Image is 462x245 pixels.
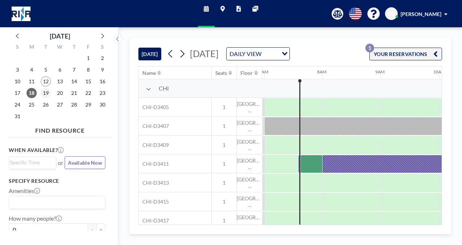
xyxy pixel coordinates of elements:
label: Amenities [9,187,40,194]
span: Friday, August 29, 2025 [83,100,93,110]
div: 9AM [375,69,385,75]
input: Search for option [264,49,277,59]
span: 1 [212,180,236,186]
button: YOUR RESERVATIONS1 [369,48,442,60]
span: Saturday, August 23, 2025 [97,88,108,98]
div: [DATE] [50,31,70,41]
span: CHI-D3417 [139,217,169,224]
span: Sunday, August 31, 2025 [12,111,23,121]
span: Tuesday, August 5, 2025 [41,65,51,75]
div: M [25,43,39,52]
span: Wednesday, August 20, 2025 [55,88,65,98]
span: Monday, August 11, 2025 [27,76,37,87]
div: Floor [240,70,253,76]
span: Wednesday, August 13, 2025 [55,76,65,87]
h4: FIND RESOURCE [9,124,111,134]
span: CHI-D3407 [139,123,169,129]
span: Tuesday, August 19, 2025 [41,88,51,98]
span: 1 [212,142,236,148]
span: Wednesday, August 27, 2025 [55,100,65,110]
div: S [11,43,25,52]
span: CHI-D3415 [139,198,169,205]
span: CHI [159,85,169,92]
span: Friday, August 8, 2025 [83,65,93,75]
button: - [88,224,97,236]
div: 8AM [317,69,327,75]
span: [GEOGRAPHIC_DATA], ... [237,214,262,227]
span: [DATE] [190,48,219,59]
span: Saturday, August 2, 2025 [97,53,108,63]
span: CHI-D3409 [139,142,169,148]
span: CHI-D3405 [139,104,169,111]
button: + [97,224,105,236]
img: organization-logo [12,7,31,21]
span: Sunday, August 10, 2025 [12,76,23,87]
span: [GEOGRAPHIC_DATA], ... [237,101,262,113]
span: [GEOGRAPHIC_DATA], ... [237,120,262,132]
span: [GEOGRAPHIC_DATA], ... [237,176,262,189]
span: Monday, August 18, 2025 [27,88,37,98]
span: CHI-D3413 [139,180,169,186]
span: Wednesday, August 6, 2025 [55,65,65,75]
div: Name [142,70,156,76]
span: Available Now [68,160,102,166]
span: CHI-D3411 [139,161,169,167]
span: [GEOGRAPHIC_DATA], ... [237,157,262,170]
span: Thursday, August 7, 2025 [69,65,79,75]
span: 1 [212,217,236,224]
div: S [95,43,109,52]
div: T [39,43,53,52]
div: Search for option [9,157,56,168]
span: SB [388,11,394,17]
span: Sunday, August 24, 2025 [12,100,23,110]
div: 10AM [433,69,445,75]
span: Saturday, August 30, 2025 [97,100,108,110]
span: Thursday, August 28, 2025 [69,100,79,110]
span: 1 [212,161,236,167]
div: Search for option [9,196,105,209]
span: Friday, August 22, 2025 [83,88,93,98]
span: or [58,159,63,166]
div: F [81,43,95,52]
span: Thursday, August 21, 2025 [69,88,79,98]
span: Sunday, August 17, 2025 [12,88,23,98]
div: Seats [215,70,227,76]
span: [GEOGRAPHIC_DATA], ... [237,138,262,151]
span: 1 [212,123,236,129]
span: Sunday, August 3, 2025 [12,65,23,75]
p: 1 [365,44,374,52]
input: Search for option [10,198,101,207]
span: Tuesday, August 12, 2025 [41,76,51,87]
span: [PERSON_NAME] [401,11,441,17]
span: Saturday, August 9, 2025 [97,65,108,75]
span: Saturday, August 16, 2025 [97,76,108,87]
span: [GEOGRAPHIC_DATA], ... [237,195,262,208]
div: W [53,43,67,52]
span: 1 [212,104,236,111]
div: 7AM [259,69,268,75]
button: [DATE] [138,48,161,60]
span: Monday, August 4, 2025 [27,65,37,75]
input: Search for option [10,158,52,166]
h3: Specify resource [9,178,105,184]
span: 1 [212,198,236,205]
span: Tuesday, August 26, 2025 [41,100,51,110]
div: T [67,43,81,52]
span: Friday, August 1, 2025 [83,53,93,63]
span: Friday, August 15, 2025 [83,76,93,87]
span: Monday, August 25, 2025 [27,100,37,110]
span: DAILY VIEW [228,49,263,59]
button: Available Now [65,156,105,169]
div: Search for option [227,48,289,60]
label: How many people? [9,215,62,222]
span: Thursday, August 14, 2025 [69,76,79,87]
